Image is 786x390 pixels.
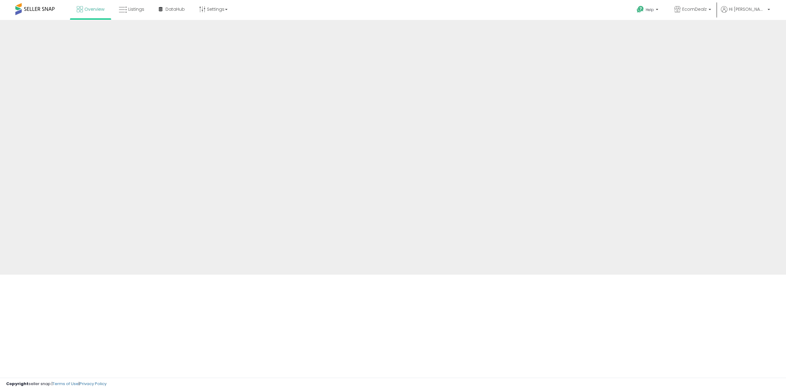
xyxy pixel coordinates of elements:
a: Help [632,1,664,20]
a: Hi [PERSON_NAME] [721,6,770,20]
span: Listings [128,6,144,12]
i: Get Help [636,6,644,13]
span: Help [646,7,654,12]
span: EcomDealz [682,6,707,12]
span: Hi [PERSON_NAME] [729,6,766,12]
span: DataHub [165,6,185,12]
span: Overview [84,6,104,12]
